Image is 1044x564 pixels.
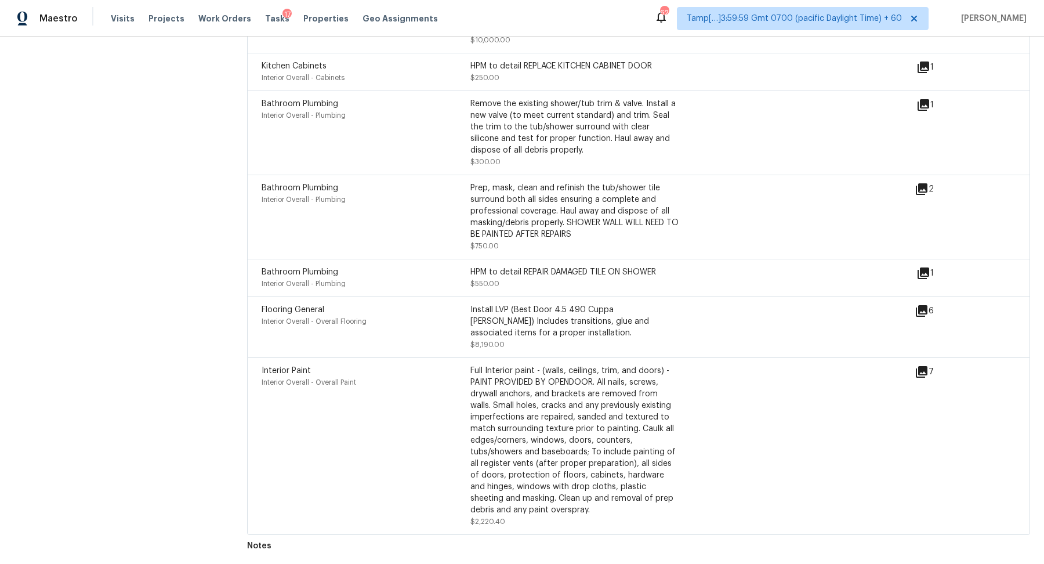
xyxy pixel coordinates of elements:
[916,60,971,74] div: 1
[956,13,1027,24] span: [PERSON_NAME]
[303,13,349,24] span: Properties
[470,280,499,287] span: $550.00
[247,542,271,550] h5: Notes
[262,280,346,287] span: Interior Overall - Plumbing
[262,196,346,203] span: Interior Overall - Plumbing
[470,365,679,516] div: Full Interior paint - (walls, ceilings, trim, and doors) - PAINT PROVIDED BY OPENDOOR. All nails,...
[470,37,510,44] span: $10,000.00
[916,98,971,112] div: 1
[148,13,184,24] span: Projects
[262,74,345,81] span: Interior Overall - Cabinets
[262,268,338,276] span: Bathroom Plumbing
[470,60,679,72] div: HPM to detail REPLACE KITCHEN CABINET DOOR
[262,379,356,386] span: Interior Overall - Overall Paint
[915,182,971,196] div: 2
[470,98,679,156] div: Remove the existing shower/tub trim & valve. Install a new valve (to meet current standard) and t...
[362,13,438,24] span: Geo Assignments
[262,318,367,325] span: Interior Overall - Overall Flooring
[265,15,289,23] span: Tasks
[470,182,679,240] div: Prep, mask, clean and refinish the tub/shower tile surround both all sides ensuring a complete an...
[470,266,679,278] div: HPM to detail REPAIR DAMAGED TILE ON SHOWER
[470,158,501,165] span: $300.00
[470,341,505,348] span: $8,190.00
[262,184,338,192] span: Bathroom Plumbing
[262,112,346,119] span: Interior Overall - Plumbing
[39,13,78,24] span: Maestro
[660,7,668,19] div: 624
[470,74,499,81] span: $250.00
[262,306,324,314] span: Flooring General
[470,243,499,250] span: $750.00
[470,518,505,525] span: $2,220.40
[915,365,971,379] div: 7
[687,13,902,24] span: Tamp[…]3:59:59 Gmt 0700 (pacific Daylight Time) + 60
[470,304,679,339] div: Install LVP (Best Door 4.5 490 Cuppa [PERSON_NAME]) Includes transitions, glue and associated ite...
[915,304,971,318] div: 6
[282,9,292,20] div: 17
[262,62,327,70] span: Kitchen Cabinets
[262,100,338,108] span: Bathroom Plumbing
[198,13,251,24] span: Work Orders
[111,13,135,24] span: Visits
[262,367,311,375] span: Interior Paint
[916,266,971,280] div: 1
